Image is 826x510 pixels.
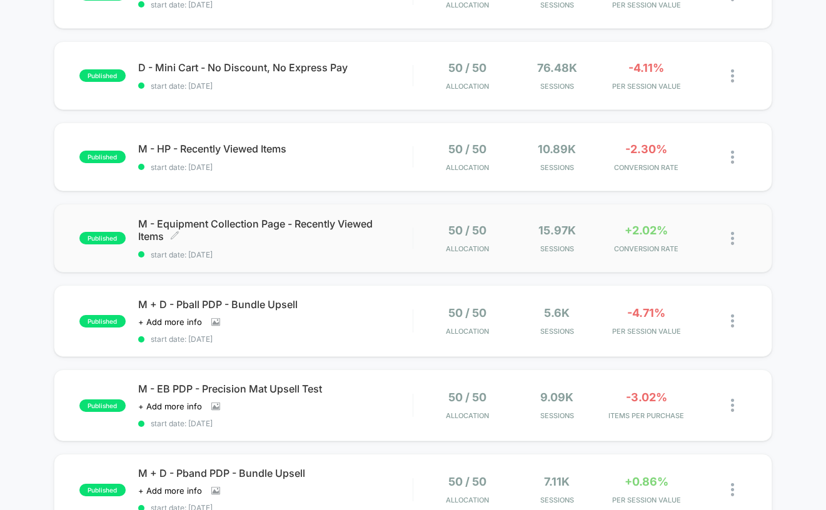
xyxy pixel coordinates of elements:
span: Sessions [515,327,598,336]
span: D - Mini Cart - No Discount, No Express Pay [138,61,413,74]
span: + Add more info [138,317,202,327]
span: Allocation [446,1,489,9]
span: start date: [DATE] [138,81,413,91]
span: 50 / 50 [448,475,486,488]
span: CONVERSION RATE [605,163,688,172]
span: 76.48k [537,61,577,74]
span: 50 / 50 [448,391,486,404]
span: -3.02% [626,391,667,404]
img: close [731,399,734,412]
img: close [731,69,734,82]
span: + Add more info [138,401,202,411]
span: M + D - Pball PDP - Bundle Upsell [138,298,413,311]
span: start date: [DATE] [138,334,413,344]
span: +0.86% [625,475,668,488]
span: M + D - Pband PDP - Bundle Upsell [138,467,413,479]
span: M - HP - Recently Viewed Items [138,142,413,155]
span: CONVERSION RATE [605,244,688,253]
span: Allocation [446,244,489,253]
span: 50 / 50 [448,61,486,74]
span: M - EB PDP - Precision Mat Upsell Test [138,382,413,395]
span: Sessions [515,163,598,172]
img: close [731,232,734,245]
img: close [731,151,734,164]
span: Allocation [446,411,489,420]
span: Allocation [446,327,489,336]
span: start date: [DATE] [138,419,413,428]
span: -2.30% [625,142,667,156]
span: PER SESSION VALUE [605,1,688,9]
span: +2.02% [625,224,668,237]
span: ITEMS PER PURCHASE [605,411,688,420]
span: 7.11k [544,475,570,488]
img: close [731,314,734,327]
span: Allocation [446,496,489,504]
span: Sessions [515,244,598,253]
span: Sessions [515,411,598,420]
span: Allocation [446,82,489,91]
img: close [731,483,734,496]
span: 5.6k [544,306,570,319]
span: + Add more info [138,486,202,496]
span: published [79,232,126,244]
span: 9.09k [540,391,573,404]
span: 50 / 50 [448,224,486,237]
span: start date: [DATE] [138,250,413,259]
span: Sessions [515,1,598,9]
span: published [79,484,126,496]
span: Sessions [515,82,598,91]
span: published [79,399,126,412]
span: -4.71% [627,306,665,319]
span: published [79,151,126,163]
span: published [79,69,126,82]
span: PER SESSION VALUE [605,82,688,91]
span: published [79,315,126,327]
span: start date: [DATE] [138,162,413,172]
span: M - Equipment Collection Page - Recently Viewed Items [138,217,413,242]
span: Sessions [515,496,598,504]
span: PER SESSION VALUE [605,327,688,336]
span: 10.89k [538,142,576,156]
span: Allocation [446,163,489,172]
span: -4.11% [628,61,664,74]
span: 50 / 50 [448,306,486,319]
span: PER SESSION VALUE [605,496,688,504]
span: 15.97k [538,224,576,237]
span: 50 / 50 [448,142,486,156]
